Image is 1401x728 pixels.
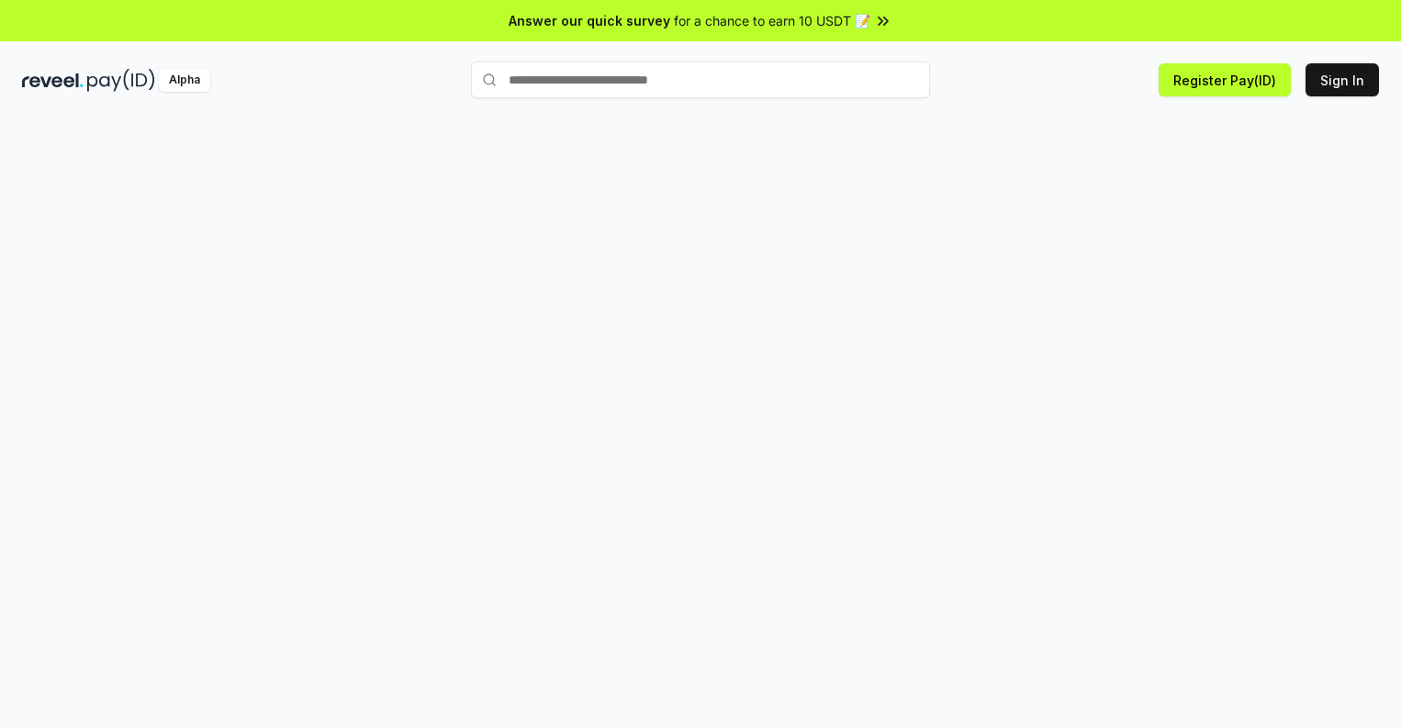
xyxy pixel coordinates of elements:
[87,69,155,92] img: pay_id
[159,69,210,92] div: Alpha
[509,11,670,30] span: Answer our quick survey
[1306,63,1379,96] button: Sign In
[22,69,84,92] img: reveel_dark
[674,11,870,30] span: for a chance to earn 10 USDT 📝
[1159,63,1291,96] button: Register Pay(ID)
